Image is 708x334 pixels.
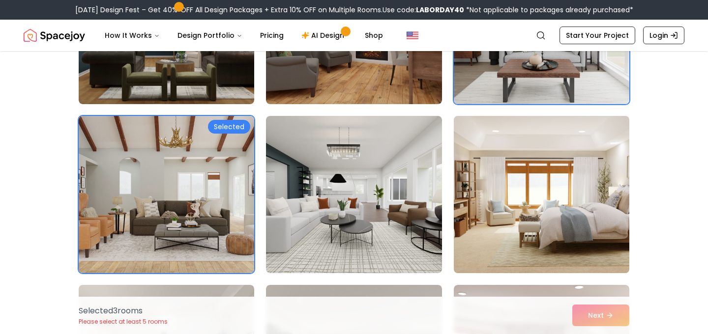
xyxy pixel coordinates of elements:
[266,116,442,273] img: Room room-11
[294,26,355,45] a: AI Design
[416,5,464,15] b: LABORDAY40
[464,5,633,15] span: *Not applicable to packages already purchased*
[449,112,634,277] img: Room room-12
[24,20,684,51] nav: Global
[79,318,168,326] p: Please select at least 5 rooms
[643,27,684,44] a: Login
[170,26,250,45] button: Design Portfolio
[24,26,85,45] img: Spacejoy Logo
[383,5,464,15] span: Use code:
[24,26,85,45] a: Spacejoy
[407,29,418,41] img: United States
[97,26,168,45] button: How It Works
[252,26,292,45] a: Pricing
[560,27,635,44] a: Start Your Project
[79,305,168,317] p: Selected 3 room s
[97,26,391,45] nav: Main
[79,116,254,273] img: Room room-10
[75,5,633,15] div: [DATE] Design Fest – Get 40% OFF All Design Packages + Extra 10% OFF on Multiple Rooms.
[208,120,250,134] div: Selected
[357,26,391,45] a: Shop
